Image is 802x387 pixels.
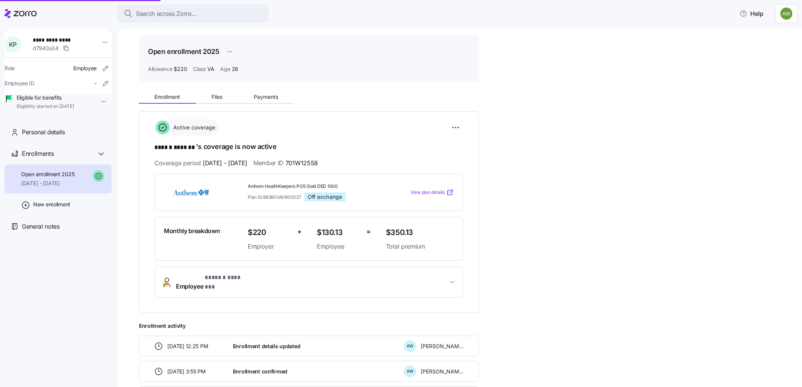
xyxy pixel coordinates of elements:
img: 187a7125535df60c6aafd4bbd4ff0edb [780,8,793,20]
span: Coverage period [154,158,247,168]
button: Search across Zorro... [118,5,269,23]
span: Employee ID [5,80,34,87]
span: 26 [232,65,238,73]
span: $220 [248,226,291,239]
span: [PERSON_NAME] [421,342,464,350]
span: Eligibility started on [DATE] [17,103,74,110]
span: Off exchange [308,193,342,200]
span: Enrollment [154,94,180,100]
span: Files [211,94,222,100]
span: Age [220,65,230,73]
span: Enrollments [22,149,54,158]
span: Personal details [22,127,65,137]
a: View plan details [410,189,454,196]
span: 701W12558 [285,158,318,168]
span: VA [207,65,214,73]
span: Payments [254,94,278,100]
span: $130.13 [317,226,360,239]
span: Employee [73,64,97,72]
span: K P [9,41,17,48]
span: + [297,226,302,237]
span: Employee [176,273,249,291]
span: Role [5,64,15,72]
span: View plan details [410,189,445,196]
span: New enrollment [33,201,70,208]
h1: Open enrollment 2025 [148,47,219,56]
span: Plan ID: 88380VA0900037 [248,194,301,200]
span: Allowance [148,65,172,73]
span: Anthem HealthKeepers POS Gold DED 1000 [248,183,380,190]
span: = [366,226,371,237]
span: Member ID [253,158,318,168]
span: Active coverage [171,124,216,131]
span: Enrollment confirmed [233,368,287,375]
span: d7943a34 [33,45,59,52]
span: A W [407,344,413,348]
span: A W [407,369,413,373]
span: - [94,80,97,87]
button: Help [734,6,770,21]
img: Anthem [164,184,218,201]
span: $350.13 [386,226,454,239]
span: [DATE] - [DATE] [21,180,74,187]
span: [DATE] 3:55 PM [168,368,206,375]
h1: 's coverage is now active [154,142,463,152]
span: [PERSON_NAME] [421,368,464,375]
span: General notes [22,222,60,231]
span: Employee [317,242,360,251]
span: Enrollment details updated [233,342,301,350]
span: Search across Zorro... [136,9,197,18]
span: Monthly breakdown [164,226,220,236]
span: Employer [248,242,291,251]
span: $220 [174,65,187,73]
span: Class [193,65,206,73]
span: [DATE] 12:25 PM [168,342,208,350]
span: Total premium [386,242,454,251]
span: Open enrollment 2025 [21,170,74,178]
span: [DATE] - [DATE] [203,158,247,168]
span: Eligible for benefits [17,94,74,101]
span: Enrollment activity [139,322,479,330]
span: Help [740,9,763,18]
